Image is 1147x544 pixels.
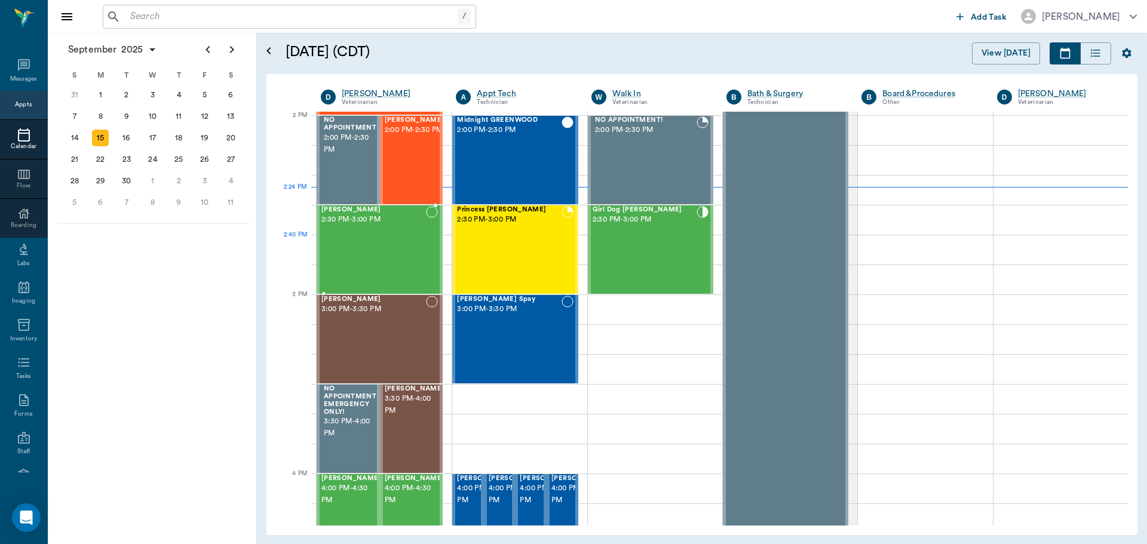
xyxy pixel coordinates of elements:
div: Friday, October 3, 2025 [197,173,213,189]
span: 2:00 PM - 2:30 PM [595,124,697,136]
div: Wednesday, September 17, 2025 [145,130,161,146]
div: Wednesday, October 8, 2025 [145,194,161,211]
span: NO APPOINTMENT! EMERGENCY ONLY! [324,385,379,416]
div: Tuesday, October 7, 2025 [118,194,135,211]
div: Appts [15,100,32,109]
div: Sunday, October 5, 2025 [66,194,83,211]
div: Wednesday, September 24, 2025 [145,151,161,168]
div: NOT_CONFIRMED, 3:00 PM - 3:30 PM [317,294,443,384]
button: Add Task [952,5,1011,27]
input: Search [125,8,458,25]
div: Technician [477,97,573,107]
div: Thursday, September 11, 2025 [170,108,187,125]
div: Appt Tech [477,88,573,100]
span: 4:00 PM - 4:30 PM [551,482,611,506]
div: BOOKED, 3:30 PM - 4:00 PM [317,384,380,474]
span: Girl Dog [PERSON_NAME] [593,206,697,214]
div: Messages [10,75,38,84]
a: [PERSON_NAME] [1018,88,1114,100]
div: Veterinarian [342,97,438,107]
span: 3:00 PM - 3:30 PM [321,303,426,315]
span: Princess [PERSON_NAME] [457,206,561,214]
div: Saturday, October 11, 2025 [222,194,239,211]
a: Board &Procedures [882,88,979,100]
span: 2:30 PM - 3:00 PM [457,214,561,226]
div: B [726,90,741,105]
div: Thursday, September 4, 2025 [170,87,187,103]
div: Labs [17,259,30,268]
div: Friday, September 12, 2025 [197,108,213,125]
div: Wednesday, September 10, 2025 [145,108,161,125]
div: D [997,90,1012,105]
div: 4 PM [276,468,307,497]
button: Previous page [196,38,220,62]
button: [PERSON_NAME] [1011,5,1146,27]
div: Tuesday, September 30, 2025 [118,173,135,189]
span: 4:00 PM - 4:30 PM [520,482,579,506]
span: 3:30 PM - 4:00 PM [385,393,444,417]
div: Tuesday, September 2, 2025 [118,87,135,103]
div: Monday, October 6, 2025 [92,194,109,211]
div: Inventory [10,334,37,343]
div: Sunday, September 21, 2025 [66,151,83,168]
div: Monday, September 1, 2025 [92,87,109,103]
div: CHECKED_IN, 2:30 PM - 3:00 PM [588,205,713,294]
div: M [88,66,114,84]
span: [PERSON_NAME] [385,475,444,482]
div: Staff [17,447,30,456]
span: 2:00 PM - 2:30 PM [457,124,561,136]
div: Other [882,97,979,107]
span: 2:30 PM - 3:00 PM [593,214,697,226]
span: 4:00 PM - 4:30 PM [457,482,517,506]
span: 3:00 PM - 3:30 PM [457,303,561,315]
div: W [591,90,606,105]
div: T [165,66,192,84]
div: S [217,66,244,84]
span: [PERSON_NAME] [520,475,579,482]
button: September2025 [62,38,163,62]
div: Today, Monday, September 15, 2025 [92,130,109,146]
div: CHECKED_OUT, 2:00 PM - 2:30 PM [452,115,578,205]
div: Veterinarian [1018,97,1114,107]
span: [PERSON_NAME] [321,475,381,482]
span: NO APPOINTMENT! [595,116,697,124]
div: Thursday, October 2, 2025 [170,173,187,189]
div: Saturday, September 13, 2025 [222,108,239,125]
div: BOOKED, 2:00 PM - 2:30 PM [317,115,380,205]
div: Veterinarian [612,97,709,107]
span: September [66,41,119,58]
div: BOOKED, 2:00 PM - 2:30 PM [588,115,713,205]
span: [PERSON_NAME] [551,475,611,482]
div: D [321,90,336,105]
div: Forms [14,410,32,419]
div: / [458,8,471,24]
div: Monday, September 8, 2025 [92,108,109,125]
div: Friday, October 10, 2025 [197,194,213,211]
a: [PERSON_NAME] [342,88,438,100]
h5: [DATE] (CDT) [286,42,599,62]
span: [PERSON_NAME] [321,296,426,303]
span: 2025 [119,41,145,58]
span: [PERSON_NAME] [489,475,548,482]
div: 3 PM [276,288,307,318]
span: [PERSON_NAME] [385,116,444,124]
span: [PERSON_NAME] [457,475,517,482]
div: Wednesday, September 3, 2025 [145,87,161,103]
span: [PERSON_NAME] [321,206,426,214]
a: Walk In [612,88,709,100]
span: NO APPOINTMENT! [324,116,379,132]
div: READY_TO_CHECKOUT, 2:00 PM - 2:30 PM [380,115,443,205]
button: Next page [220,38,244,62]
div: Wednesday, October 1, 2025 [145,173,161,189]
div: Monday, September 29, 2025 [92,173,109,189]
div: Saturday, October 4, 2025 [222,173,239,189]
div: Friday, September 26, 2025 [197,151,213,168]
div: Sunday, September 28, 2025 [66,173,83,189]
span: 2:30 PM - 3:00 PM [321,214,426,226]
button: View [DATE] [972,42,1040,64]
span: 4:00 PM - 4:30 PM [321,482,381,506]
div: Sunday, September 7, 2025 [66,108,83,125]
span: 4:00 PM - 4:30 PM [385,482,444,506]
